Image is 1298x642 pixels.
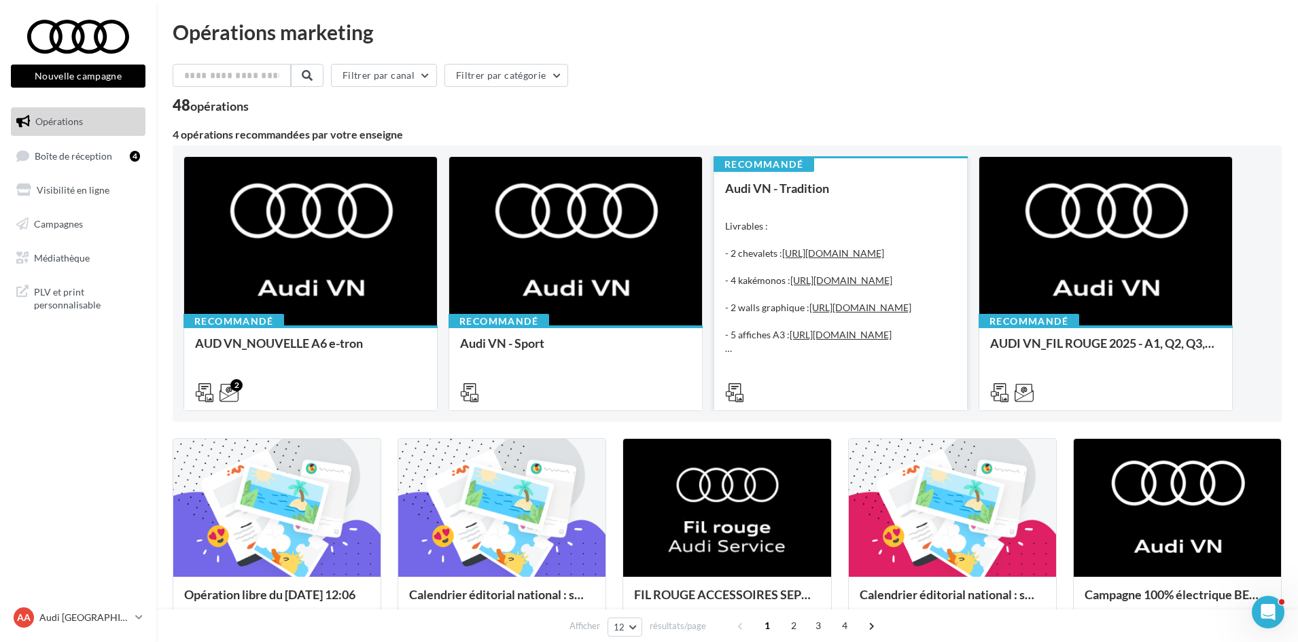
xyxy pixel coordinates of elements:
[783,615,805,637] span: 2
[34,251,90,263] span: Médiathèque
[173,98,249,113] div: 48
[790,329,892,340] a: [URL][DOMAIN_NAME]
[569,620,600,632] span: Afficher
[809,302,911,313] a: [URL][DOMAIN_NAME]
[714,157,814,172] div: Recommandé
[8,277,148,317] a: PLV et print personnalisable
[34,218,83,230] span: Campagnes
[130,151,140,162] div: 4
[634,588,820,615] div: FIL ROUGE ACCESSOIRES SEPTEMBRE - AUDI SERVICE
[725,219,956,355] div: Livrables : - 2 chevalets : - 4 kakémonos : - 2 walls graphique : - 5 affiches A3 :
[35,149,112,161] span: Boîte de réception
[614,622,625,632] span: 12
[8,141,148,171] a: Boîte de réception4
[990,336,1221,363] div: AUDI VN_FIL ROUGE 2025 - A1, Q2, Q3, Q5 et Q4 e-tron
[8,244,148,272] a: Médiathèque
[11,605,145,630] a: AA Audi [GEOGRAPHIC_DATA]
[782,247,884,259] a: [URL][DOMAIN_NAME]
[1085,588,1270,615] div: Campagne 100% électrique BEV Septembre
[725,181,956,209] div: Audi VN - Tradition
[834,615,856,637] span: 4
[34,283,140,312] span: PLV et print personnalisable
[650,620,706,632] span: résultats/page
[11,65,145,88] button: Nouvelle campagne
[39,611,130,624] p: Audi [GEOGRAPHIC_DATA]
[790,274,892,286] a: [URL][DOMAIN_NAME]
[173,22,1282,42] div: Opérations marketing
[17,611,31,624] span: AA
[460,336,691,363] div: Audi VN - Sport
[409,588,595,615] div: Calendrier éditorial national : semaine du 25.08 au 31.08
[184,588,370,615] div: Opération libre du [DATE] 12:06
[860,588,1045,615] div: Calendrier éditorial national : semaines du 04.08 au 25.08
[331,64,437,87] button: Filtrer par canal
[1252,596,1284,628] iframe: Intercom live chat
[195,336,426,363] div: AUD VN_NOUVELLE A6 e-tron
[8,210,148,238] a: Campagnes
[230,379,243,391] div: 2
[173,129,1282,140] div: 4 opérations recommandées par votre enseigne
[979,314,1079,329] div: Recommandé
[444,64,568,87] button: Filtrer par catégorie
[8,176,148,204] a: Visibilité en ligne
[608,618,642,637] button: 12
[449,314,549,329] div: Recommandé
[807,615,829,637] span: 3
[8,107,148,136] a: Opérations
[190,100,249,112] div: opérations
[183,314,284,329] div: Recommandé
[37,184,109,196] span: Visibilité en ligne
[756,615,778,637] span: 1
[35,115,83,127] span: Opérations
